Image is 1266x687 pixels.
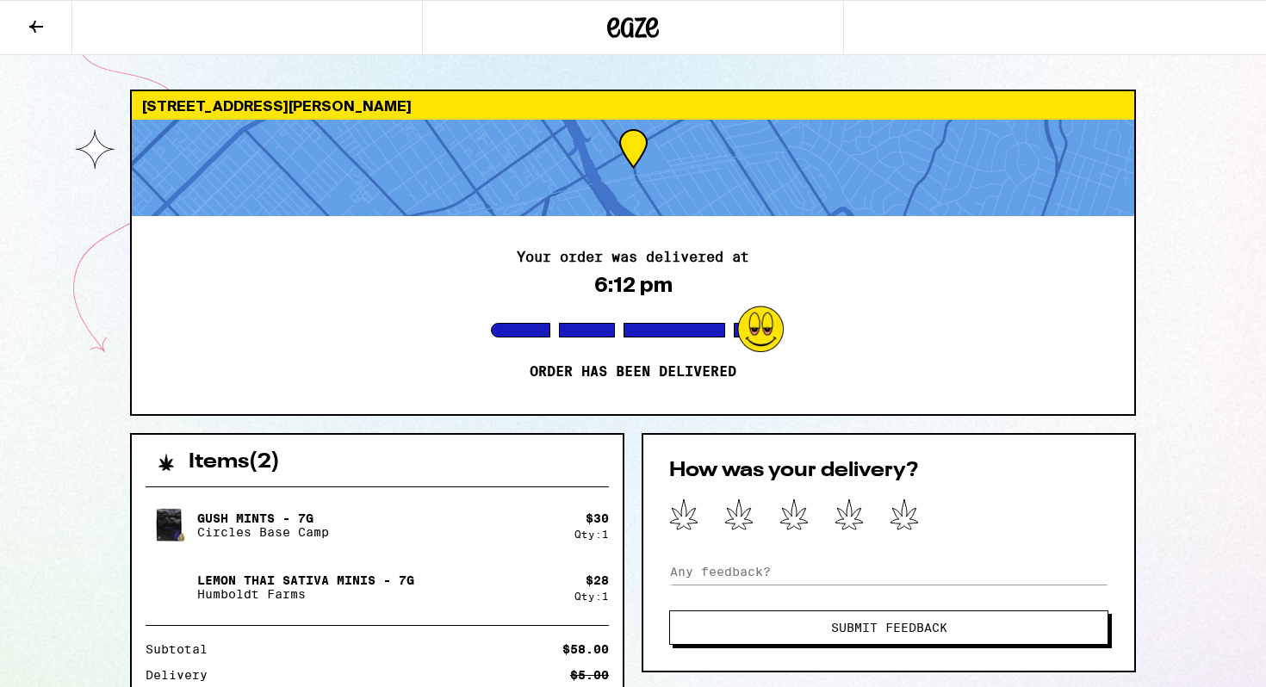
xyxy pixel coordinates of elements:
h2: Your order was delivered at [517,251,749,264]
div: Qty: 1 [574,529,609,540]
div: $58.00 [562,643,609,655]
div: Qty: 1 [574,591,609,602]
p: Gush Mints - 7g [197,511,329,525]
div: 6:12 pm [594,273,673,297]
h2: Items ( 2 ) [189,452,280,473]
button: Submit Feedback [669,610,1108,645]
div: Subtotal [146,643,220,655]
div: Delivery [146,669,220,681]
span: Submit Feedback [831,622,947,634]
div: $ 30 [586,511,609,525]
img: Lemon Thai Sativa Minis - 7g [146,563,194,611]
input: Any feedback? [669,559,1108,585]
div: $ 28 [586,573,609,587]
p: Order has been delivered [530,363,736,381]
span: Hi. Need any help? [10,12,124,26]
h2: How was your delivery? [669,461,1108,481]
div: $5.00 [570,669,609,681]
p: Lemon Thai Sativa Minis - 7g [197,573,414,587]
div: [STREET_ADDRESS][PERSON_NAME] [132,91,1134,120]
p: Humboldt Farms [197,587,414,601]
p: Circles Base Camp [197,525,329,539]
img: Gush Mints - 7g [146,501,194,549]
